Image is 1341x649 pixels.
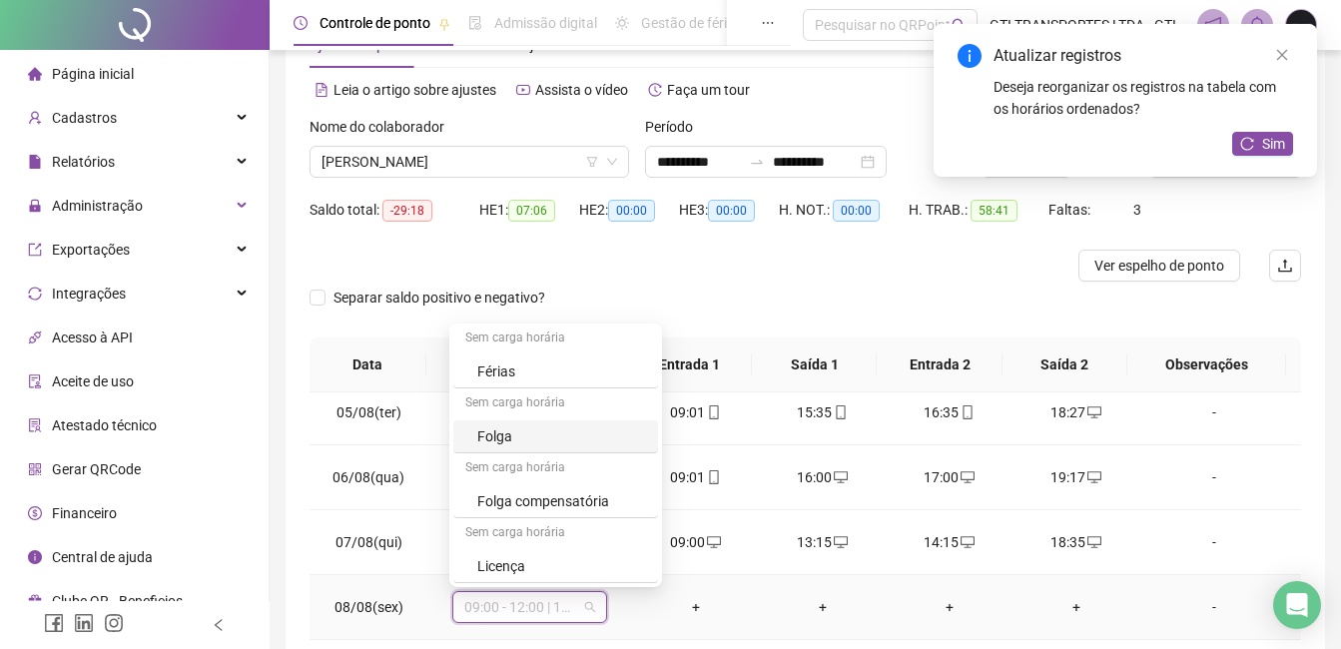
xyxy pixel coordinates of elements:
div: 16:35 [902,401,997,423]
span: history [648,83,662,97]
div: Deseja reorganizar os registros na tabela com os horários ordenados? [994,76,1293,120]
span: home [28,67,42,81]
label: Nome do colaborador [310,116,457,138]
span: 00:00 [708,200,755,222]
th: Jornadas [426,337,628,392]
div: Saldo total: [310,199,479,222]
span: 58:41 [971,200,1017,222]
div: + [648,596,743,618]
span: 06/08(qua) [333,469,404,485]
div: HE 1: [479,199,579,222]
span: Observações [1143,353,1270,375]
span: desktop [705,535,721,549]
div: Sem carga horária [453,453,658,485]
span: reload [1240,137,1254,151]
div: HE 3: [679,199,779,222]
span: 07:06 [508,200,555,222]
div: Folga [453,420,658,453]
div: 17:00 [902,466,997,488]
th: Saída 1 [752,337,877,392]
span: Cadastros [52,110,117,126]
div: 09:01 [648,466,743,488]
span: mobile [959,405,975,419]
span: 07/08(qui) [335,534,402,550]
div: Licença [477,555,646,577]
div: - [1155,466,1273,488]
span: Leia o artigo sobre ajustes [334,82,496,98]
button: Ver espelho de ponto [1078,250,1240,282]
span: Acesso à API [52,329,133,345]
span: lock [28,199,42,213]
span: mobile [832,405,848,419]
span: Separar saldo positivo e negativo? [326,287,553,309]
span: qrcode [28,462,42,476]
span: info-circle [28,550,42,564]
span: Aceite de uso [52,373,134,389]
div: 13:15 [775,531,870,553]
span: desktop [832,535,848,549]
div: Folga compensatória [453,485,658,518]
div: Sem carga horária [453,324,658,355]
span: close [1275,48,1289,62]
div: 19:17 [1028,466,1123,488]
span: 3 [1133,202,1141,218]
span: file-done [468,16,482,30]
span: filter [586,156,598,168]
span: Central de ajuda [52,549,153,565]
span: -29:18 [382,200,432,222]
span: desktop [1085,470,1101,484]
span: desktop [832,470,848,484]
span: GTI TRANSPORTES LTDA - GTI TRANSPORTES E LOGISTICA LTDA [990,14,1185,36]
span: solution [28,418,42,432]
div: 18:27 [1028,401,1123,423]
span: swap-right [749,154,765,170]
span: 00:00 [833,200,880,222]
div: + [902,596,997,618]
span: dollar [28,506,42,520]
span: pushpin [438,18,450,30]
span: Financeiro [52,505,117,521]
span: Atestado técnico [52,417,157,433]
div: 16:00 [775,466,870,488]
span: Controle de ponto [320,15,430,31]
div: 15:35 [775,401,870,423]
button: Sim [1232,132,1293,156]
span: Administração [52,198,143,214]
span: Integrações [52,286,126,302]
span: Faltas: [1048,202,1093,218]
div: 09:00 [648,531,743,553]
span: Exportações [52,242,130,258]
th: Saída 2 [1003,337,1127,392]
span: Faça um tour [667,82,750,98]
div: 18:35 [1028,531,1123,553]
a: Close [1271,44,1293,66]
span: youtube [516,83,530,97]
span: api [28,330,42,344]
th: Data [310,337,426,392]
label: Período [645,116,706,138]
span: Gestão de férias [641,15,742,31]
span: bell [1248,16,1266,34]
div: - [1155,401,1273,423]
span: file-text [315,83,329,97]
span: gift [28,594,42,608]
span: sun [615,16,629,30]
span: sync [28,287,42,301]
div: HE 2: [579,199,679,222]
th: Entrada 2 [877,337,1002,392]
div: Licença [453,550,658,583]
span: upload [1277,258,1293,274]
span: 05/08(ter) [336,404,401,420]
span: down [606,156,618,168]
span: Assista o vídeo [535,82,628,98]
div: + [1028,596,1123,618]
span: Relatórios [52,154,115,170]
span: Sim [1262,133,1285,155]
span: Clube QR - Beneficios [52,593,183,609]
span: file [28,155,42,169]
span: to [749,154,765,170]
span: audit [28,374,42,388]
th: Observações [1127,337,1286,392]
span: Ver espelho de ponto [1094,255,1224,277]
span: Página inicial [52,66,134,82]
